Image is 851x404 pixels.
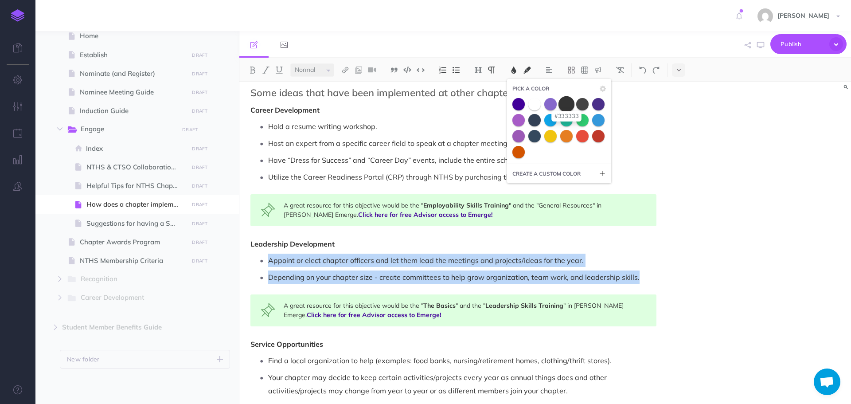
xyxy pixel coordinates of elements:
[268,173,577,181] span: Utilize the Career Readiness Portal (CRP) through NTHS by purchasing this for your members.
[189,87,211,98] button: DRAFT
[510,67,518,74] img: Text color button
[358,211,492,219] a: Click here for free Advisor access to Emerge!
[192,71,207,77] small: DRAFT
[770,34,847,54] button: Publish
[268,273,640,282] span: Depending on your chapter size - create committees to help grow organization, team work, and lead...
[594,67,602,74] img: Callout dropdown menu button
[423,302,456,310] span: The Basics
[189,144,211,154] button: DRAFT
[189,106,211,116] button: DRAFT
[80,255,186,266] span: NTHS Membership Criteria
[268,356,612,365] span: Find a local organization to help (examples: food banks, nursing/retirement homes, clothing/thrif...
[616,67,624,74] img: Clear styles button
[192,108,207,114] small: DRAFT
[179,125,201,135] button: DRAFT
[189,50,211,60] button: DRAFT
[192,52,207,58] small: DRAFT
[192,146,207,152] small: DRAFT
[86,218,186,229] span: Suggestions for having a Successful Chapter
[81,124,172,135] span: Engage
[512,84,549,93] span: PICK A COLOR
[80,237,186,247] span: Chapter Awards Program
[368,67,376,74] img: Add video button
[250,340,323,349] span: Service Opportunities
[275,67,283,74] img: Underline button
[80,106,186,116] span: Induction Guide
[86,162,186,173] span: NTHS & CTSO Collaboration Guide
[189,256,211,266] button: DRAFT
[192,221,207,227] small: DRAFT
[512,169,581,178] small: CREATE A CUSTOM COLOR
[192,258,207,264] small: DRAFT
[249,67,257,74] img: Bold button
[86,199,186,210] span: How does a chapter implement the Core Four Objectives?
[456,302,485,310] span: " and the "
[652,67,660,74] img: Redo
[773,12,834,20] span: [PERSON_NAME]
[189,162,211,173] button: DRAFT
[307,311,441,319] a: Click here for free Advisor access to Emerge!
[417,67,425,73] img: Inline code button
[355,67,363,74] img: Add image button
[189,219,211,229] button: DRAFT
[390,67,398,74] img: Blockquote button
[439,67,447,74] img: Ordered list button
[192,183,207,189] small: DRAFT
[474,67,482,74] img: Headings dropdown button
[192,202,207,208] small: DRAFT
[423,201,509,209] span: Employability Skills Training
[268,256,584,265] span: Appoint or elect chapter officers and let them lead the meetings and projects/ideas for the year.
[189,69,211,79] button: DRAFT
[81,274,172,285] span: Recognition
[250,86,519,99] span: Some ideas that have been implemented at other chapters:
[189,200,211,210] button: DRAFT
[80,87,186,98] span: Nominee Meeting Guide
[284,201,423,209] span: A great resource for this objective would be the "
[268,373,609,395] span: Your chapter may decide to keep certain activities/projects every year as annual things does and ...
[80,68,186,79] span: Nominate (and Register)
[11,9,24,22] img: logo-mark.svg
[62,322,175,333] span: Student Member Benefits Guide
[268,122,377,131] span: Hold a resume writing workshop.
[268,156,606,165] span: Have “Dress for Success” and “Career Day” events, include the entire school/institution in on thi...
[639,67,647,74] img: Undo
[757,8,773,24] img: e15ca27c081d2886606c458bc858b488.jpg
[341,67,349,74] img: Link button
[523,67,531,74] img: Text background color button
[80,31,186,41] span: Home
[268,139,609,148] span: Host an expert from a specific career field to speak at a chapter meeting or at your induction ce...
[86,180,186,191] span: Helpful Tips for NTHS Chapter Officers
[81,292,172,304] span: Career Development
[80,50,186,60] span: Establish
[60,350,230,369] button: New folder
[581,67,589,74] img: Create table button
[192,90,207,95] small: DRAFT
[192,239,207,245] small: DRAFT
[67,354,100,364] p: New folder
[86,143,186,154] span: Index
[284,302,423,310] span: A great resource for this objective would be the "
[485,302,563,310] span: Leadership Skills Training
[250,106,320,114] span: Career Development
[262,67,270,74] img: Italic button
[814,369,840,395] div: Open chat
[452,67,460,74] img: Unordered list button
[781,37,825,51] span: Publish
[403,67,411,73] img: Code block button
[192,165,207,170] small: DRAFT
[545,67,553,74] img: Alignment dropdown menu button
[189,237,211,247] button: DRAFT
[182,127,198,133] small: DRAFT
[189,181,211,191] button: DRAFT
[250,239,335,248] span: Leadership Development
[488,67,496,74] img: Paragraph button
